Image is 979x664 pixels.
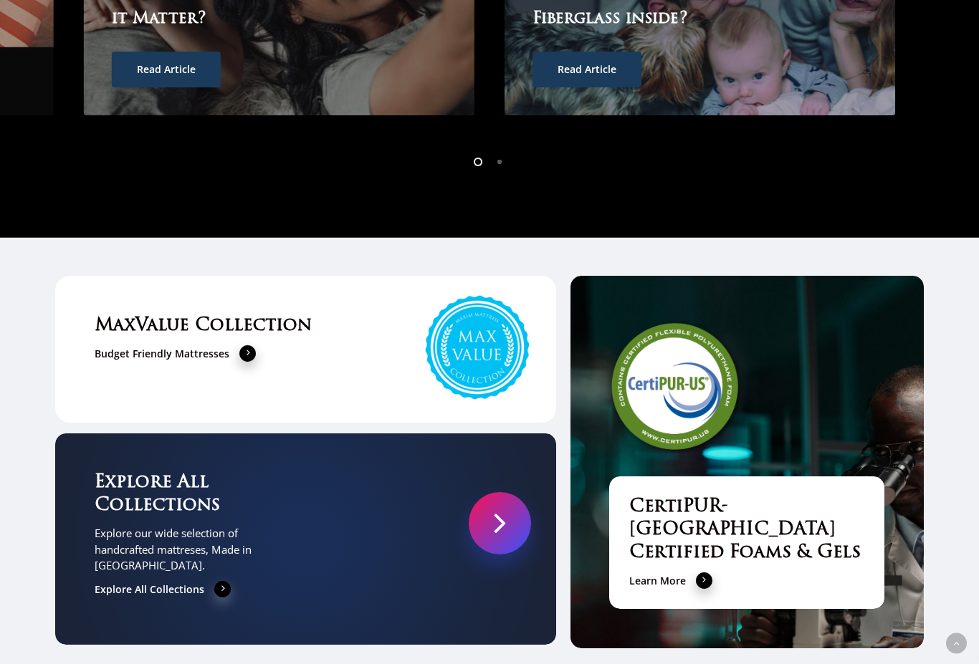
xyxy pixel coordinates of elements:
h3: CertiPUR-[GEOGRAPHIC_DATA] Certified Foams & Gels [629,496,865,565]
a: Explore All Collections [95,581,231,598]
span: Read Article [558,62,616,77]
span: Read Article [137,62,196,77]
a: Read Article [112,52,221,87]
li: Page dot 2 [489,150,511,172]
li: Page dot 1 [468,150,489,172]
h3: Explore All Collections [95,472,256,518]
a: Budget Friendly Mattresses [95,345,257,362]
a: Read Article [533,52,641,87]
a: Learn More [629,572,713,590]
a: Back to top [946,633,967,654]
h3: MaxValue Collection [95,315,517,338]
p: Explore our wide selection of handcrafted mattreses, Made in [GEOGRAPHIC_DATA]. [95,525,256,574]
